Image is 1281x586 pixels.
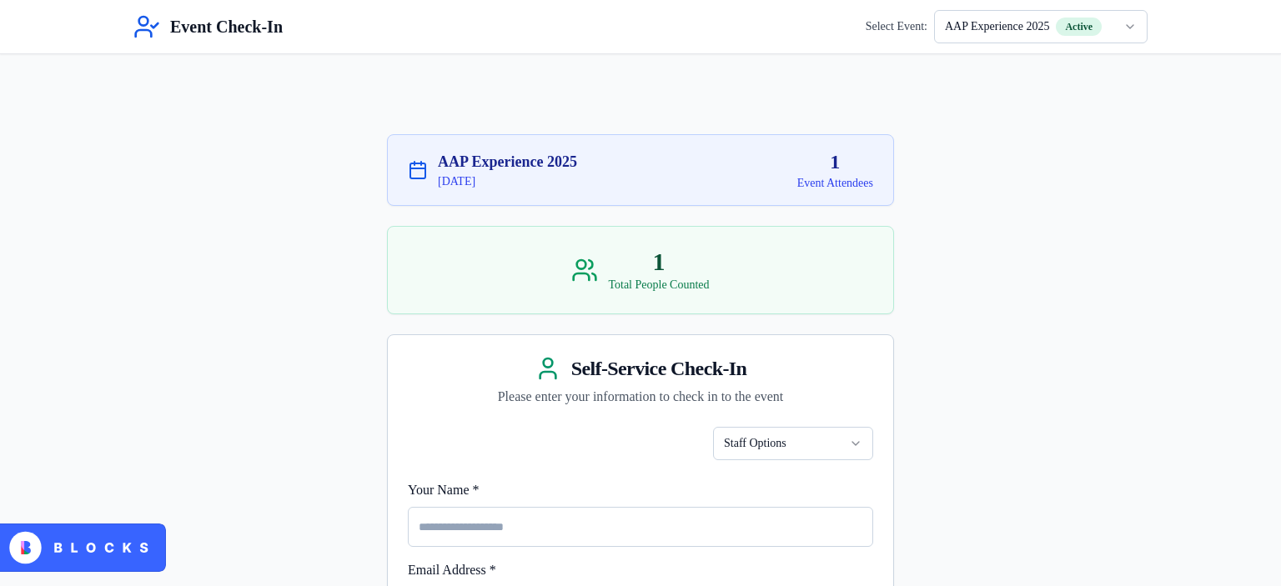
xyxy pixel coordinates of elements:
label: Email Address * [408,562,509,578]
div: 1 [782,148,873,175]
label: Your Name * [408,482,488,498]
span: Select Event: [855,18,927,35]
div: Self-Service Check-In [408,355,873,382]
div: Event Attendees [782,175,873,192]
div: Total People Counted [600,277,718,293]
div: 1 [600,247,718,277]
h2: AAP Experience 2025 [438,150,597,173]
p: Please enter your information to check in to the event [408,387,873,407]
h1: Event Check-In [170,15,294,38]
span: [DATE] [438,173,476,190]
